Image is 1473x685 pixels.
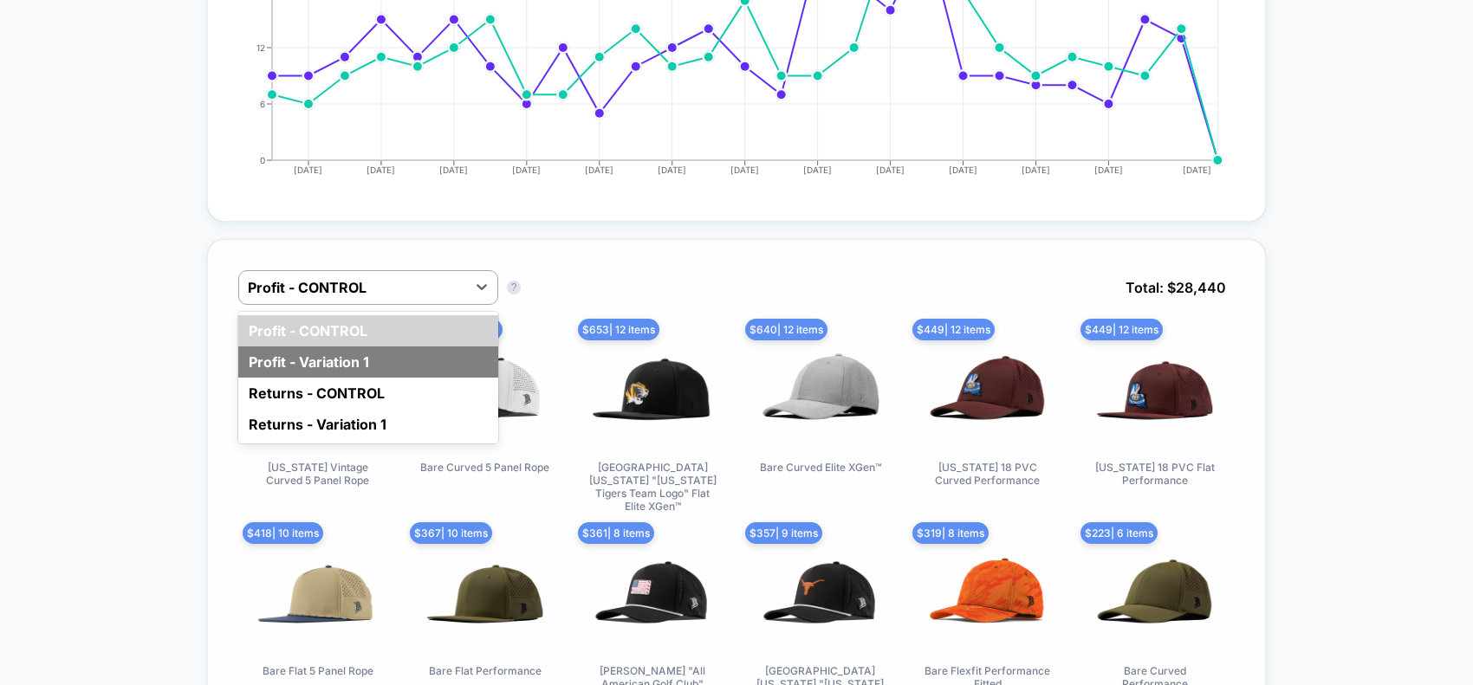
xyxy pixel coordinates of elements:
span: Bare Flat Performance [429,664,542,677]
span: $ 223 | 6 items [1080,522,1158,544]
tspan: [DATE] [295,165,323,175]
img: Bare Curved Performance [1094,534,1216,656]
span: $ 319 | 8 items [912,522,989,544]
tspan: [DATE] [1022,165,1050,175]
img: University of Texas "Texas Longhorn" Curved 5 Panel Rope [760,534,881,656]
span: $ 653 | 12 items [578,319,659,340]
tspan: [DATE] [367,165,396,175]
tspan: [DATE] [659,165,687,175]
span: $ 361 | 8 items [578,522,654,544]
span: Bare Flat 5 Panel Rope [263,664,373,677]
tspan: [DATE] [513,165,542,175]
tspan: [DATE] [586,165,614,175]
tspan: 6 [260,98,265,108]
img: University of Missouri "Missouri Tigers Team Logo" Flat Elite XGen™ [592,331,713,452]
span: [US_STATE] Vintage Curved 5 Panel Rope [253,461,383,487]
img: Louisiana 18 PVC Curved Performance [927,331,1048,452]
span: $ 418 | 10 items [243,522,323,544]
span: [US_STATE] 18 PVC Flat Performance [1090,461,1220,487]
tspan: [DATE] [876,165,905,175]
button: ? [507,281,521,294]
span: $ 449 | 12 items [912,319,995,340]
tspan: [DATE] [949,165,977,175]
tspan: 12 [256,42,265,52]
img: Bare Flexfit Performance Fitted [927,534,1048,656]
tspan: [DATE] [803,165,832,175]
tspan: [DATE] [1183,165,1211,175]
img: Hailey Ostrom "All American Golf Club" Curved 5 Panel Rope [592,534,713,656]
div: Returns - Variation 1 [238,409,498,440]
tspan: [DATE] [1094,165,1123,175]
img: Bare Curved Elite XGen™ [760,331,881,452]
tspan: [DATE] [440,165,469,175]
div: Returns - CONTROL [238,378,498,409]
span: [GEOGRAPHIC_DATA][US_STATE] "[US_STATE] Tigers Team Logo" Flat Elite XGen™ [587,461,717,513]
span: [US_STATE] 18 PVC Curved Performance [923,461,1053,487]
span: Bare Curved 5 Panel Rope [420,461,549,474]
tspan: [DATE] [731,165,760,175]
span: $ 357 | 9 items [745,522,822,544]
span: Total: $ 28,440 [1117,270,1235,305]
span: $ 367 | 10 items [410,522,492,544]
div: Profit - Variation 1 [238,346,498,378]
span: $ 640 | 12 items [745,319,827,340]
img: Bare Flat Performance [425,534,546,656]
span: $ 449 | 12 items [1080,319,1163,340]
tspan: 0 [260,154,265,165]
img: Louisiana 18 PVC Flat Performance [1094,331,1216,452]
div: Profit - CONTROL [238,315,498,346]
span: Bare Curved Elite XGen™ [760,461,881,474]
img: Bare Flat 5 Panel Rope [257,534,379,656]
